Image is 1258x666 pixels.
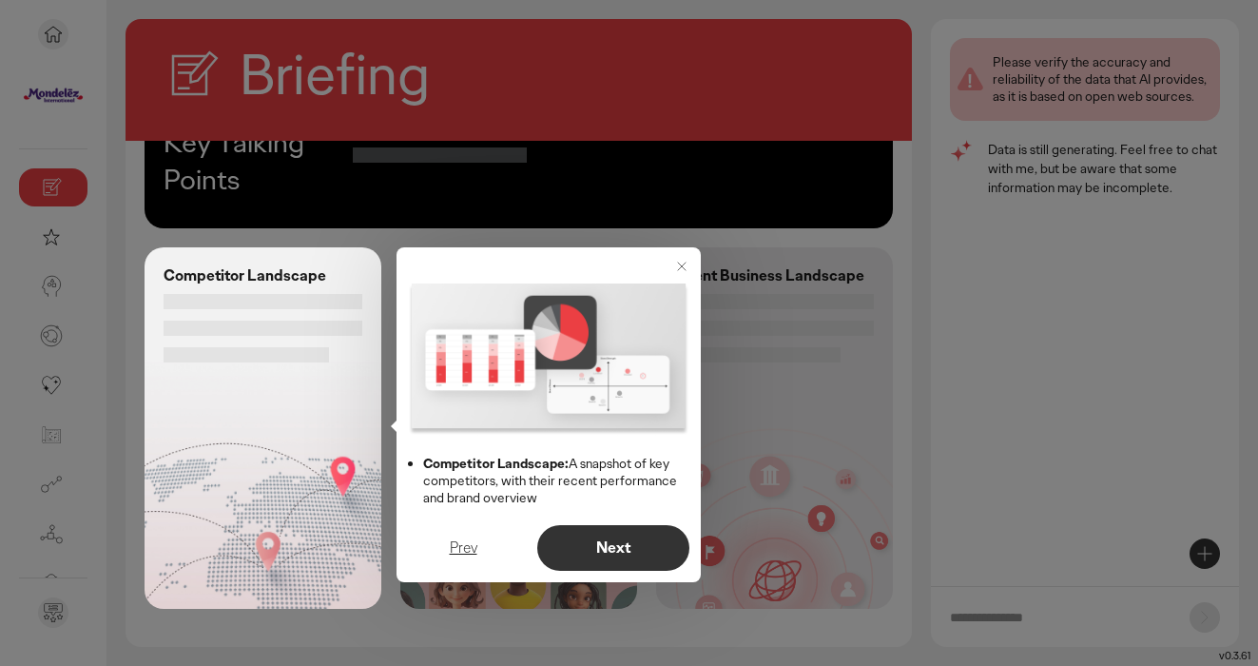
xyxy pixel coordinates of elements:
p: Next [557,540,669,556]
img: image [408,284,689,436]
button: Next [537,525,689,571]
li: A snapshot of key competitors, with their recent performance and brand overview [423,455,689,507]
button: Prev [408,525,518,571]
strong: Competitor Landscape: [423,455,569,472]
p: Prev [428,540,498,556]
